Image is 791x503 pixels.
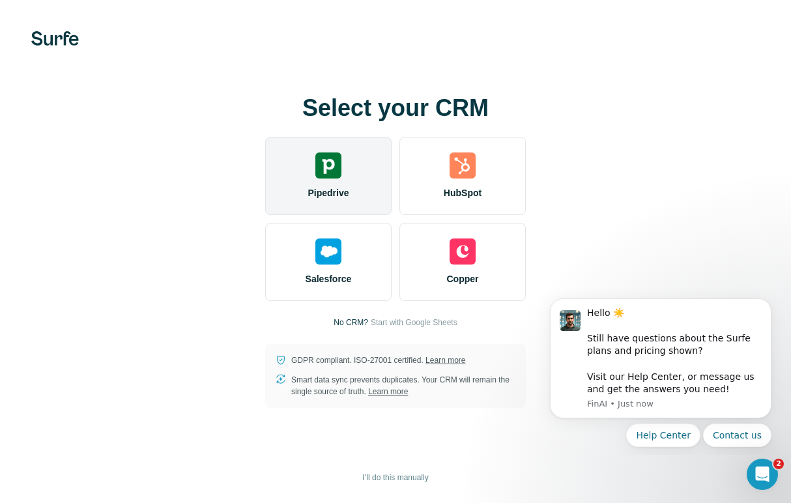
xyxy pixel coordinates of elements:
[530,287,791,455] iframe: Intercom notifications message
[308,186,349,199] span: Pipedrive
[444,186,482,199] span: HubSpot
[315,238,341,265] img: salesforce's logo
[306,272,352,285] span: Salesforce
[450,152,476,179] img: hubspot's logo
[291,354,465,366] p: GDPR compliant. ISO-27001 certified.
[315,152,341,179] img: pipedrive's logo
[265,95,526,121] h1: Select your CRM
[450,238,476,265] img: copper's logo
[291,374,515,397] p: Smart data sync prevents duplicates. Your CRM will remain the single source of truth.
[368,387,408,396] a: Learn more
[362,472,428,483] span: I’ll do this manually
[425,356,465,365] a: Learn more
[371,317,457,328] button: Start with Google Sheets
[334,317,368,328] p: No CRM?
[353,468,437,487] button: I’ll do this manually
[773,459,784,469] span: 2
[447,272,479,285] span: Copper
[747,459,778,490] iframe: Intercom live chat
[31,31,79,46] img: Surfe's logo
